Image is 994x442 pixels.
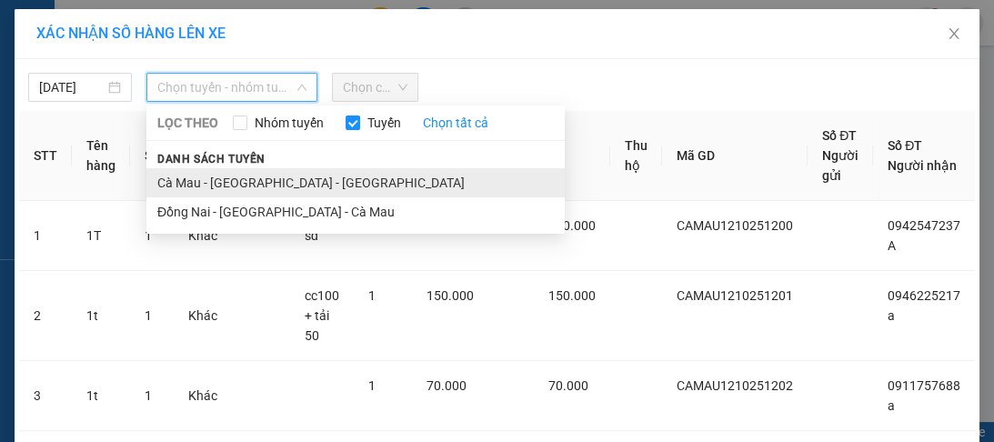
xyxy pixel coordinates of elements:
span: a [888,308,895,323]
span: Người nhận [888,158,957,173]
span: Tuyến [360,113,408,133]
td: Khác [174,271,232,361]
td: 1t [72,271,130,361]
span: Người gửi [822,148,858,183]
span: cc100 + tải 50 [305,288,339,343]
span: close [947,26,961,41]
th: STT [19,111,72,201]
span: Nhóm tuyến [247,113,331,133]
a: Chọn tất cả [423,113,488,133]
td: 2 [19,271,72,361]
li: Đồng Nai - [GEOGRAPHIC_DATA] - Cà Mau [146,197,565,226]
span: XÁC NHẬN SỐ HÀNG LÊN XE [36,25,226,42]
span: 70.000 [427,378,467,393]
td: 1 [19,201,72,271]
td: Khác [174,201,232,271]
span: a [888,398,895,413]
span: sđ [305,228,318,243]
span: CAMAU1210251202 [677,378,793,393]
span: Số ĐT [822,128,857,143]
span: A [888,238,896,253]
span: 100.000 [548,218,596,233]
td: 1T [72,201,130,271]
span: 0911757688 [888,378,960,393]
span: 1 [145,388,152,403]
td: 3 [19,361,72,431]
td: Khác [174,361,232,431]
span: Danh sách tuyến [146,151,276,167]
span: CAMAU1210251200 [677,218,793,233]
span: 1 [368,378,376,393]
span: down [296,82,307,93]
th: Tên hàng [72,111,130,201]
span: 0946225217 [888,288,960,303]
span: 1 [145,228,152,243]
span: Chọn chuyến [343,74,407,101]
th: SL [130,111,174,201]
th: CC [534,111,610,201]
span: 0942547237 [888,218,960,233]
input: 12/10/2025 [39,77,105,97]
span: 150.000 [427,288,474,303]
span: LỌC THEO [157,113,218,133]
button: Close [929,9,979,60]
span: CAMAU1210251201 [677,288,793,303]
th: Mã GD [662,111,808,201]
span: 70.000 [548,378,588,393]
span: 150.000 [548,288,596,303]
span: Chọn tuyến - nhóm tuyến [157,74,306,101]
span: Số ĐT [888,138,922,153]
li: Cà Mau - [GEOGRAPHIC_DATA] - [GEOGRAPHIC_DATA] [146,168,565,197]
span: 1 [368,288,376,303]
th: Thu hộ [610,111,662,201]
td: 1t [72,361,130,431]
span: 1 [145,308,152,323]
